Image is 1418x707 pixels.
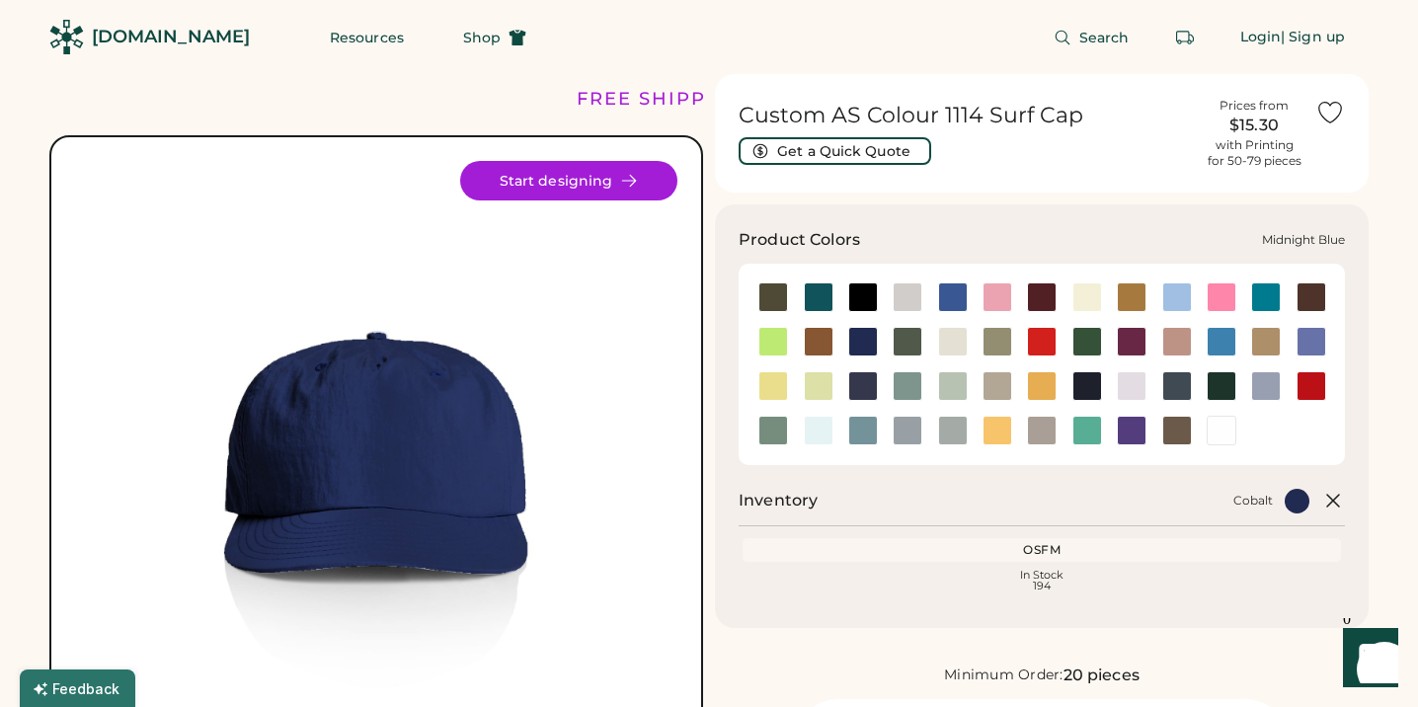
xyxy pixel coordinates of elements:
div: [DOMAIN_NAME] [92,25,250,49]
button: Search [1030,18,1153,57]
div: In Stock 194 [747,570,1337,591]
div: | Sign up [1281,28,1345,47]
h1: Custom AS Colour 1114 Surf Cap [739,102,1193,129]
h3: Product Colors [739,228,860,252]
div: FREE SHIPPING [577,86,747,113]
img: Rendered Logo - Screens [49,20,84,54]
iframe: Front Chat [1324,618,1409,703]
div: Midnight Blue [1262,232,1345,248]
button: Get a Quick Quote [739,137,931,165]
div: with Printing for 50-79 pieces [1208,137,1301,169]
div: Prices from [1220,98,1289,114]
div: OSFM [747,542,1337,558]
button: Resources [306,18,428,57]
div: Login [1240,28,1282,47]
div: Minimum Order: [944,666,1063,685]
h2: Inventory [739,489,818,512]
button: Shop [439,18,550,57]
span: Shop [463,31,501,44]
button: Retrieve an order [1165,18,1205,57]
div: 20 pieces [1063,664,1140,687]
div: Cobalt [1233,493,1273,509]
button: Start designing [460,161,677,200]
span: Search [1079,31,1130,44]
div: $15.30 [1205,114,1303,137]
